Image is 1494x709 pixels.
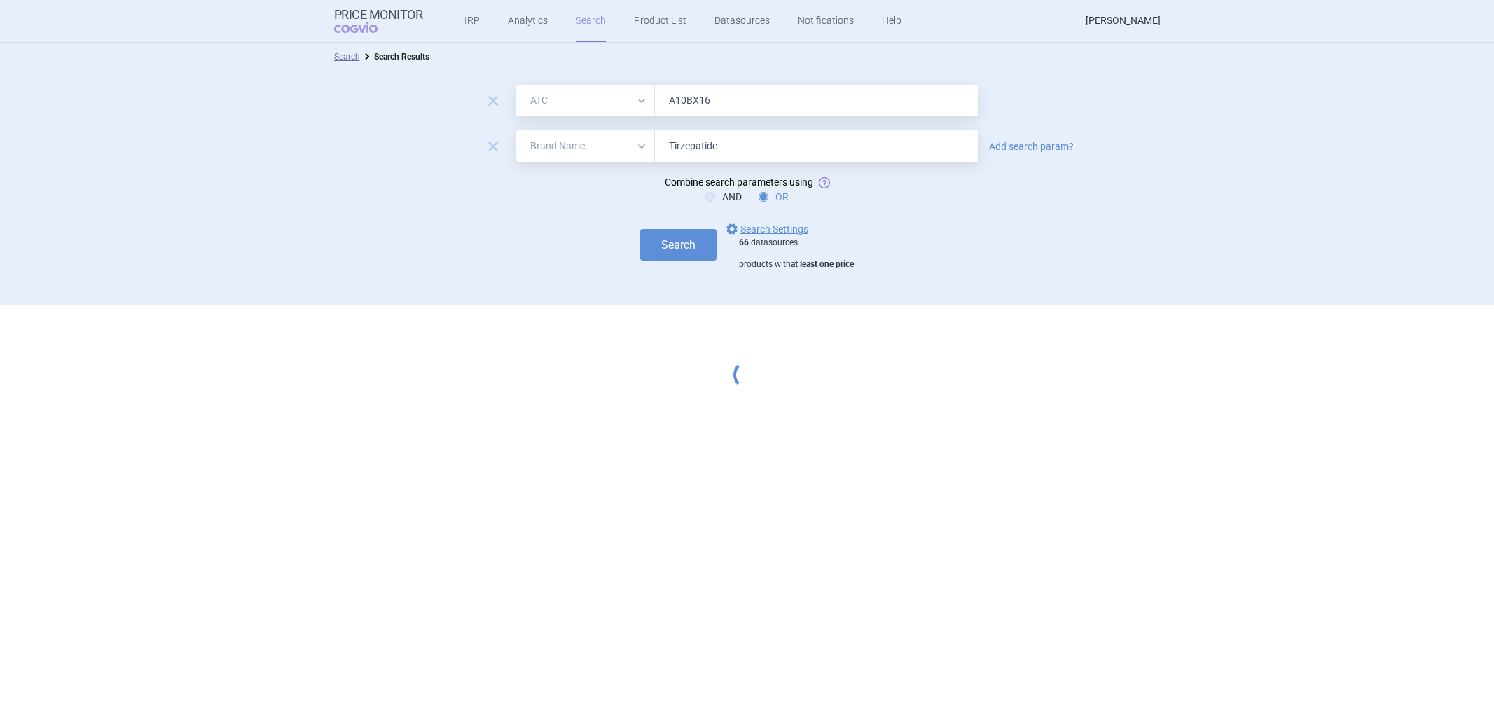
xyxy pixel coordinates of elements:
strong: 66 [739,238,749,247]
strong: Search Results [374,52,429,62]
div: datasources products with [739,238,854,270]
strong: at least one price [791,259,854,269]
label: OR [759,190,789,204]
span: COGVIO [334,22,397,33]
span: Combine search parameters using [665,177,813,188]
a: Price MonitorCOGVIO [334,8,423,34]
a: Search Settings [724,221,808,238]
li: Search [334,50,360,64]
a: Add search param? [989,142,1074,151]
button: Search [640,229,717,261]
label: AND [705,190,742,204]
li: Search Results [360,50,429,64]
a: Search [334,52,360,62]
strong: Price Monitor [334,8,423,22]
